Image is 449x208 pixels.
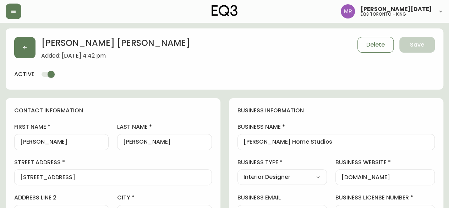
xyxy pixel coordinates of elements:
[361,12,406,16] h5: eq3 toronto - king
[341,174,429,181] input: https://www.designshop.com
[335,159,435,166] label: business website
[357,37,394,53] button: Delete
[41,53,190,59] span: Added: [DATE] 4:42 pm
[366,41,385,49] span: Delete
[14,123,109,131] label: first name
[14,159,212,166] label: street address
[117,194,212,202] label: city
[14,194,109,202] label: address line 2
[237,107,435,114] h4: business information
[341,4,355,18] img: 433a7fc21d7050a523c0a08e44de74d9
[237,123,435,131] label: business name
[335,194,435,202] label: business license number
[361,6,432,12] span: [PERSON_NAME][DATE]
[14,107,212,114] h4: contact information
[117,123,212,131] label: last name
[237,194,327,202] label: business email
[212,5,238,16] img: logo
[14,70,34,78] h4: active
[237,159,327,166] label: business type
[41,37,190,53] h2: [PERSON_NAME] [PERSON_NAME]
